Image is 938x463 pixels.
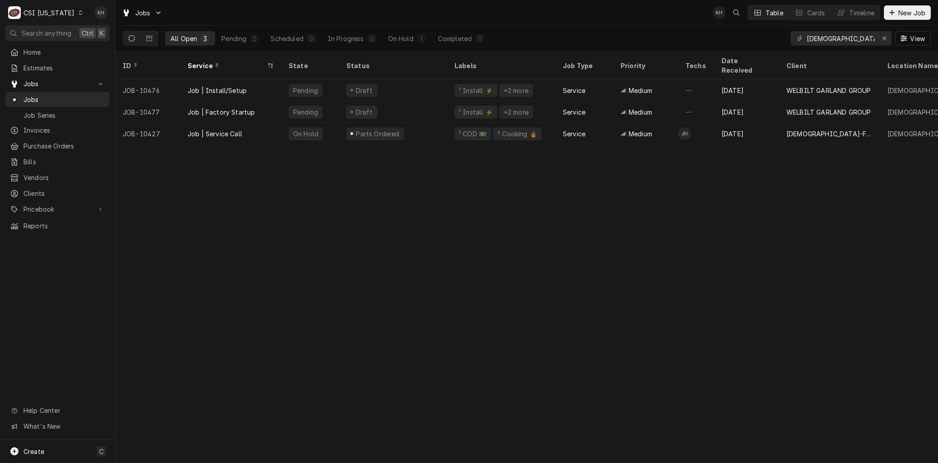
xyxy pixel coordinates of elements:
[115,123,180,144] div: JOB-10427
[563,129,585,139] div: Service
[5,218,110,233] a: Reports
[5,154,110,169] a: Bills
[5,45,110,60] a: Home
[629,86,652,95] span: Medium
[23,95,105,104] span: Jobs
[23,406,104,415] span: Help Center
[95,6,107,19] div: KH
[309,34,314,43] div: 0
[5,403,110,418] a: Go to Help Center
[23,63,105,73] span: Estimates
[766,8,783,18] div: Table
[629,129,652,139] span: Medium
[786,129,873,139] div: [DEMOGRAPHIC_DATA]-FIL-A - [GEOGRAPHIC_DATA]
[118,5,166,20] a: Go to Jobs
[188,129,242,139] div: Job | Service Call
[100,28,104,38] span: K
[729,5,744,20] button: Open search
[22,28,71,38] span: Search anything
[5,123,110,138] a: Invoices
[678,101,714,123] div: —
[354,86,374,95] div: Draft
[289,61,332,70] div: State
[188,86,247,95] div: Job | Install/Setup
[497,129,538,139] div: ² Cooking 🔥
[23,421,104,431] span: What's New
[5,139,110,153] a: Purchase Orders
[23,189,105,198] span: Clients
[458,129,487,139] div: ¹ COD 💵
[5,186,110,201] a: Clients
[271,34,303,43] div: Scheduled
[786,107,871,117] div: WELBILT GARLAND GROUP
[5,92,110,107] a: Jobs
[221,34,246,43] div: Pending
[369,34,375,43] div: 0
[5,76,110,91] a: Go to Jobs
[135,8,151,18] span: Jobs
[877,31,892,46] button: Erase input
[8,6,21,19] div: CSI Kentucky's Avatar
[23,111,105,120] span: Job Series
[438,34,472,43] div: Completed
[354,107,374,117] div: Draft
[458,107,494,117] div: ¹ Install ⚡️
[897,8,927,18] span: New Job
[678,127,691,140] div: JH
[5,170,110,185] a: Vendors
[95,6,107,19] div: Kyley Hunnicutt's Avatar
[388,34,414,43] div: On Hold
[8,6,21,19] div: C
[621,61,669,70] div: Priority
[714,101,779,123] div: [DATE]
[563,86,585,95] div: Service
[23,141,105,151] span: Purchase Orders
[5,25,110,41] button: Search anythingCtrlK
[188,61,265,70] div: Service
[188,107,255,117] div: Job | Factory Startup
[458,86,494,95] div: ¹ Install ⚡️
[503,107,529,117] div: +2 more
[477,34,483,43] div: 0
[328,34,364,43] div: In Progress
[895,31,931,46] button: View
[5,60,110,75] a: Estimates
[123,61,171,70] div: ID
[170,34,197,43] div: All Open
[786,86,871,95] div: WELBILT GARLAND GROUP
[678,79,714,101] div: —
[23,125,105,135] span: Invoices
[629,107,652,117] span: Medium
[714,123,779,144] div: [DATE]
[115,79,180,101] div: JOB-10476
[685,61,707,70] div: Techs
[563,107,585,117] div: Service
[99,447,104,456] span: C
[82,28,93,38] span: Ctrl
[23,79,92,88] span: Jobs
[5,202,110,217] a: Go to Pricebook
[786,61,871,70] div: Client
[908,34,927,43] span: View
[23,221,105,231] span: Reports
[23,157,105,167] span: Bills
[5,419,110,434] a: Go to What's New
[292,107,319,117] div: Pending
[849,8,874,18] div: Timeline
[884,5,931,20] button: New Job
[807,31,874,46] input: Keyword search
[23,8,74,18] div: CSI [US_STATE]
[292,86,319,95] div: Pending
[23,448,44,455] span: Create
[292,129,319,139] div: On Hold
[807,8,825,18] div: Cards
[23,173,105,182] span: Vendors
[503,86,529,95] div: +2 more
[678,127,691,140] div: Jeff Hartley's Avatar
[419,34,424,43] div: 1
[346,61,438,70] div: Status
[23,204,92,214] span: Pricebook
[252,34,257,43] div: 2
[23,47,105,57] span: Home
[722,56,770,75] div: Date Received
